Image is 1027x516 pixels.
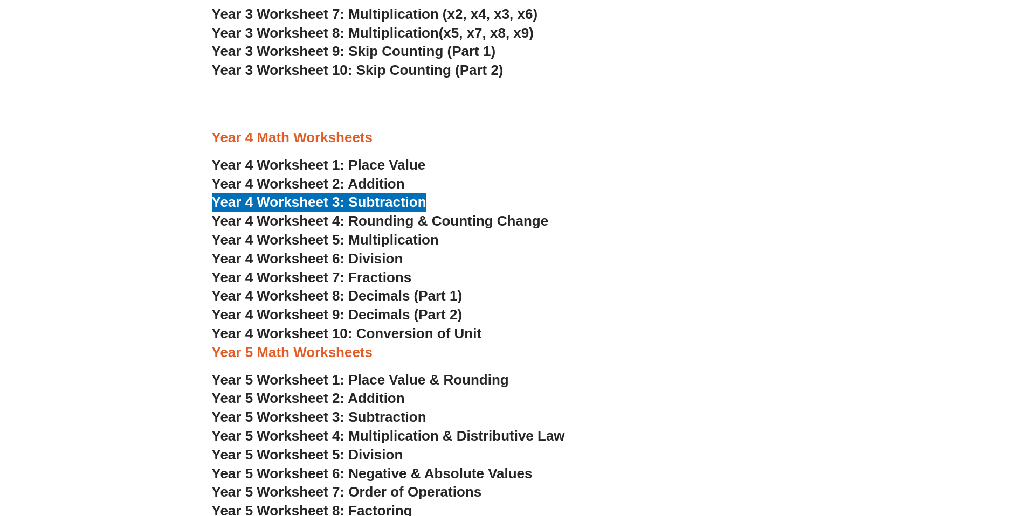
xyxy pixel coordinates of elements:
[439,25,534,41] span: (x5, x7, x8, x9)
[212,325,482,341] a: Year 4 Worksheet 10: Conversion of Unit
[212,288,463,304] a: Year 4 Worksheet 8: Decimals (Part 1)
[212,194,426,210] a: Year 4 Worksheet 3: Subtraction
[212,484,482,500] a: Year 5 Worksheet 7: Order of Operations
[212,344,816,362] h3: Year 5 Math Worksheets
[973,417,1027,516] iframe: Chat Widget
[212,25,534,41] a: Year 3 Worksheet 8: Multiplication(x5, x7, x8, x9)
[212,306,463,323] a: Year 4 Worksheet 9: Decimals (Part 2)
[212,6,538,22] a: Year 3 Worksheet 7: Multiplication (x2, x4, x3, x6)
[212,129,816,147] h3: Year 4 Math Worksheets
[212,250,403,267] a: Year 4 Worksheet 6: Division
[212,176,405,192] a: Year 4 Worksheet 2: Addition
[212,447,403,463] a: Year 5 Worksheet 5: Division
[212,157,426,173] a: Year 4 Worksheet 1: Place Value
[212,372,509,388] a: Year 5 Worksheet 1: Place Value & Rounding
[212,428,565,444] a: Year 5 Worksheet 4: Multiplication & Distributive Law
[212,409,426,425] a: Year 5 Worksheet 3: Subtraction
[212,62,504,78] a: Year 3 Worksheet 10: Skip Counting (Part 2)
[212,232,439,248] a: Year 4 Worksheet 5: Multiplication
[212,25,439,41] span: Year 3 Worksheet 8: Multiplication
[212,43,496,59] a: Year 3 Worksheet 9: Skip Counting (Part 1)
[212,390,405,406] a: Year 5 Worksheet 2: Addition
[212,269,412,285] a: Year 4 Worksheet 7: Fractions
[212,465,533,482] a: Year 5 Worksheet 6: Negative & Absolute Values
[212,213,549,229] a: Year 4 Worksheet 4: Rounding & Counting Change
